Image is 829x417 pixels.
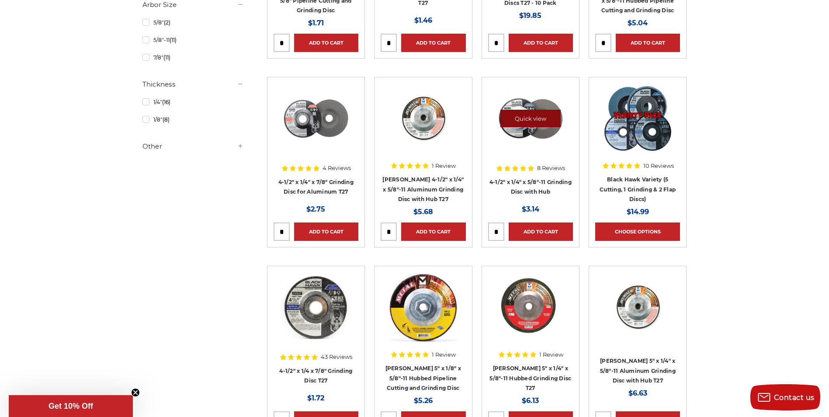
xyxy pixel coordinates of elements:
a: 5" aluminum grinding wheel with hub [595,272,680,357]
a: Mercer 5" x 1/8" x 5/8"-11 Hubbed Cutting and Light Grinding Wheel [381,272,465,357]
a: 5/8" [142,15,244,30]
a: 7/8" [142,50,244,65]
span: 1 Review [432,352,456,358]
a: Quick view [393,110,453,127]
button: Contact us [750,384,820,410]
h5: Thickness [142,79,244,90]
span: 4 Reviews [323,165,351,171]
a: Add to Cart [509,34,573,52]
a: 4-1/2" x 1/4" x 7/8" Grinding Disc for Aluminum T27 [278,179,354,195]
a: [PERSON_NAME] 5" x 1/4" x 5/8"-11 Hubbed Grinding Disc T27 [489,365,571,391]
a: Quick view [286,110,346,127]
a: [PERSON_NAME] 5" x 1/8" x 5/8"-11 Hubbed Pipeline Cutting and Grinding Disc [385,365,461,391]
a: Black Hawk Variety (5 Cutting, 1 Grinding & 2 Flap Discs) [595,83,680,168]
span: 8 Reviews [537,165,565,171]
a: [PERSON_NAME] 5" x 1/4" x 5/8"-11 Aluminum Grinding Disc with Hub T27 [600,358,676,384]
a: Add to Cart [294,34,358,52]
a: [PERSON_NAME] 4-1/2" x 1/4" x 5/8"-11 Aluminum Grinding Disc with Hub T27 [382,176,464,202]
span: $5.26 [414,396,433,405]
span: (11) [163,54,170,61]
span: $2.75 [306,205,325,213]
span: $14.99 [627,208,649,216]
a: Quick view [286,299,346,316]
span: 10 Reviews [643,163,674,169]
a: Quick view [607,110,668,127]
a: Aluminum Grinding Wheel with Hub [381,83,465,168]
span: 1 Review [432,163,456,169]
span: 43 Reviews [321,354,352,360]
a: Quick view [500,110,561,127]
span: (16) [162,99,170,105]
img: 5" aluminum grinding wheel with hub [603,272,673,342]
a: 1/8" [142,112,244,127]
img: BHA grinding wheels for 4.5 inch angle grinder [281,272,351,342]
a: 5" x 1/4" x 5/8"-11 Hubbed Grinding Disc T27 620110 [488,272,573,357]
img: 5" x 1/4" x 5/8"-11 Hubbed Grinding Disc T27 620110 [493,272,568,342]
span: $6.63 [628,389,647,397]
span: $19.85 [519,11,541,20]
span: (11) [170,37,177,43]
a: Choose Options [595,222,680,241]
a: 5/8"-11 [142,32,244,48]
img: BHA 4.5 Inch Grinding Wheel with 5/8 inch hub [496,83,565,153]
a: Add to Cart [294,222,358,241]
div: Get 10% OffClose teaser [9,395,133,417]
span: (8) [163,116,170,123]
a: Black Hawk Variety (5 Cutting, 1 Grinding & 2 Flap Discs) [600,176,676,202]
a: Quick view [393,299,453,316]
span: $1.71 [308,19,324,27]
a: Add to Cart [401,34,465,52]
a: Add to Cart [401,222,465,241]
img: Mercer 5" x 1/8" x 5/8"-11 Hubbed Cutting and Light Grinding Wheel [388,272,458,342]
span: $5.68 [413,208,433,216]
span: $5.04 [628,19,648,27]
h5: Other [142,141,244,152]
span: Get 10% Off [49,402,93,410]
a: BHA 4.5 Inch Grinding Wheel with 5/8 inch hub [488,83,573,168]
button: Close teaser [131,388,140,397]
span: $1.46 [414,16,432,24]
a: Quick view [500,299,561,316]
a: BHA grinding wheels for 4.5 inch angle grinder [274,272,358,357]
a: BHA 4.5 inch grinding disc for aluminum [274,83,358,168]
span: $1.72 [307,394,324,402]
span: 1 Review [539,352,563,358]
span: Contact us [774,393,815,402]
a: 1/4" [142,94,244,110]
a: Quick view [607,299,668,316]
img: BHA 4.5 inch grinding disc for aluminum [281,83,351,153]
img: Black Hawk Variety (5 Cutting, 1 Grinding & 2 Flap Discs) [603,83,673,153]
img: Aluminum Grinding Wheel with Hub [388,83,458,153]
a: Add to Cart [509,222,573,241]
span: $3.14 [522,205,539,213]
a: 4-1/2" x 1/4" x 5/8"-11 Grinding Disc with Hub [489,179,572,195]
a: 4-1/2" x 1/4 x 7/8" Grinding Disc T27 [279,368,352,384]
span: $6.13 [522,396,539,405]
span: (2) [164,19,170,26]
a: Add to Cart [616,34,680,52]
